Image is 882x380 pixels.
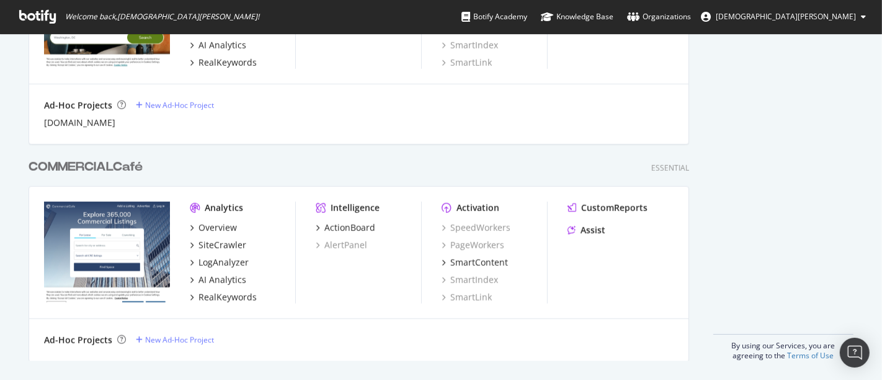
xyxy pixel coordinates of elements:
[20,20,30,30] img: logo_orange.svg
[840,338,870,368] div: Open Intercom Messenger
[198,291,257,304] div: RealKeywords
[716,11,856,22] span: Cristian Vasadi
[137,73,209,81] div: Keywords by Traffic
[44,117,115,129] a: [DOMAIN_NAME]
[331,202,380,214] div: Intelligence
[442,222,510,234] a: SpeedWorkers
[190,57,257,69] a: RealKeywords
[198,274,246,286] div: AI Analytics
[788,350,834,361] a: Terms of Use
[29,158,143,176] div: COMMERCIALCafé
[145,335,214,345] div: New Ad-Hoc Project
[316,222,375,234] a: ActionBoard
[47,73,111,81] div: Domain Overview
[568,224,605,237] a: Assist
[627,11,691,23] div: Organizations
[461,11,527,23] div: Botify Academy
[541,11,613,23] div: Knowledge Base
[713,334,853,361] div: By using our Services, you are agreeing to the
[32,32,136,42] div: Domain: [DOMAIN_NAME]
[457,202,499,214] div: Activation
[190,222,237,234] a: Overview
[44,99,112,112] div: Ad-Hoc Projects
[44,202,170,302] img: commercialsearch.com
[205,202,243,214] div: Analytics
[691,7,876,27] button: [DEMOGRAPHIC_DATA][PERSON_NAME]
[33,72,43,82] img: tab_domain_overview_orange.svg
[145,100,214,111] div: New Ad-Hoc Project
[442,274,498,286] a: SmartIndex
[198,57,257,69] div: RealKeywords
[651,163,689,173] div: Essential
[442,57,492,69] a: SmartLink
[123,72,133,82] img: tab_keywords_by_traffic_grey.svg
[136,335,214,345] a: New Ad-Hoc Project
[316,239,367,251] a: AlertPanel
[190,274,246,286] a: AI Analytics
[198,222,237,234] div: Overview
[190,256,249,269] a: LogAnalyzer
[136,100,214,111] a: New Ad-Hoc Project
[450,256,508,269] div: SmartContent
[44,334,112,346] div: Ad-Hoc Projects
[324,222,375,234] div: ActionBoard
[442,239,504,251] a: PageWorkers
[35,20,61,30] div: v 4.0.25
[198,239,246,251] div: SiteCrawler
[442,39,498,52] a: SmartIndex
[20,32,30,42] img: website_grey.svg
[29,158,148,176] a: COMMERCIALCafé
[190,291,257,304] a: RealKeywords
[581,202,648,214] div: CustomReports
[568,202,648,214] a: CustomReports
[198,39,246,52] div: AI Analytics
[65,12,259,22] span: Welcome back, [DEMOGRAPHIC_DATA][PERSON_NAME] !
[442,256,508,269] a: SmartContent
[190,239,246,251] a: SiteCrawler
[442,291,492,304] a: SmartLink
[198,256,249,269] div: LogAnalyzer
[581,224,605,237] div: Assist
[190,39,246,52] a: AI Analytics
